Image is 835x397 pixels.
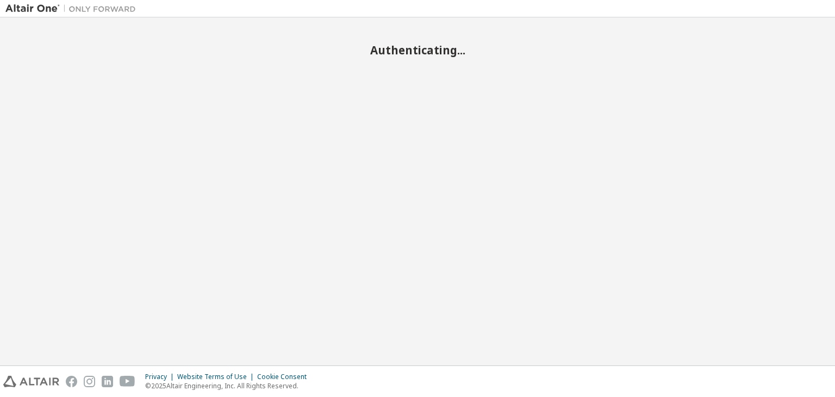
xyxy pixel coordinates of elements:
[257,373,313,381] div: Cookie Consent
[5,3,141,14] img: Altair One
[3,376,59,387] img: altair_logo.svg
[145,381,313,390] p: © 2025 Altair Engineering, Inc. All Rights Reserved.
[177,373,257,381] div: Website Terms of Use
[84,376,95,387] img: instagram.svg
[5,43,830,57] h2: Authenticating...
[102,376,113,387] img: linkedin.svg
[145,373,177,381] div: Privacy
[120,376,135,387] img: youtube.svg
[66,376,77,387] img: facebook.svg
